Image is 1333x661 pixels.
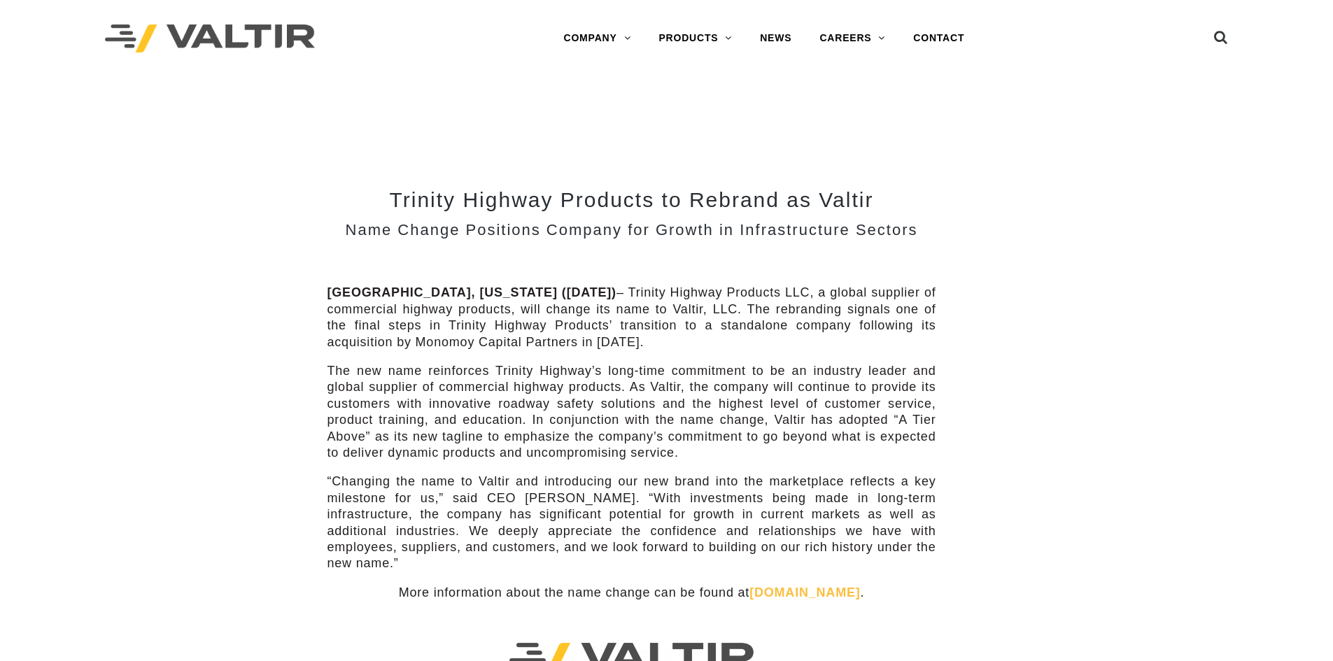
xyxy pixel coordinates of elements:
p: – Trinity Highway Products LLC, a global supplier of commercial highway products, will change its... [327,285,936,350]
a: CAREERS [805,24,899,52]
a: [DOMAIN_NAME] [749,585,860,599]
h3: Name Change Positions Company for Growth in Infrastructure Sectors [327,222,936,239]
p: The new name reinforces Trinity Highway’s long-time commitment to be an industry leader and globa... [327,363,936,461]
img: Valtir [105,24,315,53]
a: CONTACT [899,24,978,52]
a: NEWS [746,24,805,52]
a: PRODUCTS [644,24,746,52]
a: COMPANY [549,24,644,52]
p: “Changing the name to Valtir and introducing our new brand into the marketplace reflects a key mi... [327,474,936,571]
h2: Trinity Highway Products to Rebrand as Valtir [327,188,936,211]
strong: [GEOGRAPHIC_DATA], [US_STATE] ([DATE]) [327,285,616,299]
p: More information about the name change can be found at . [327,585,936,601]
